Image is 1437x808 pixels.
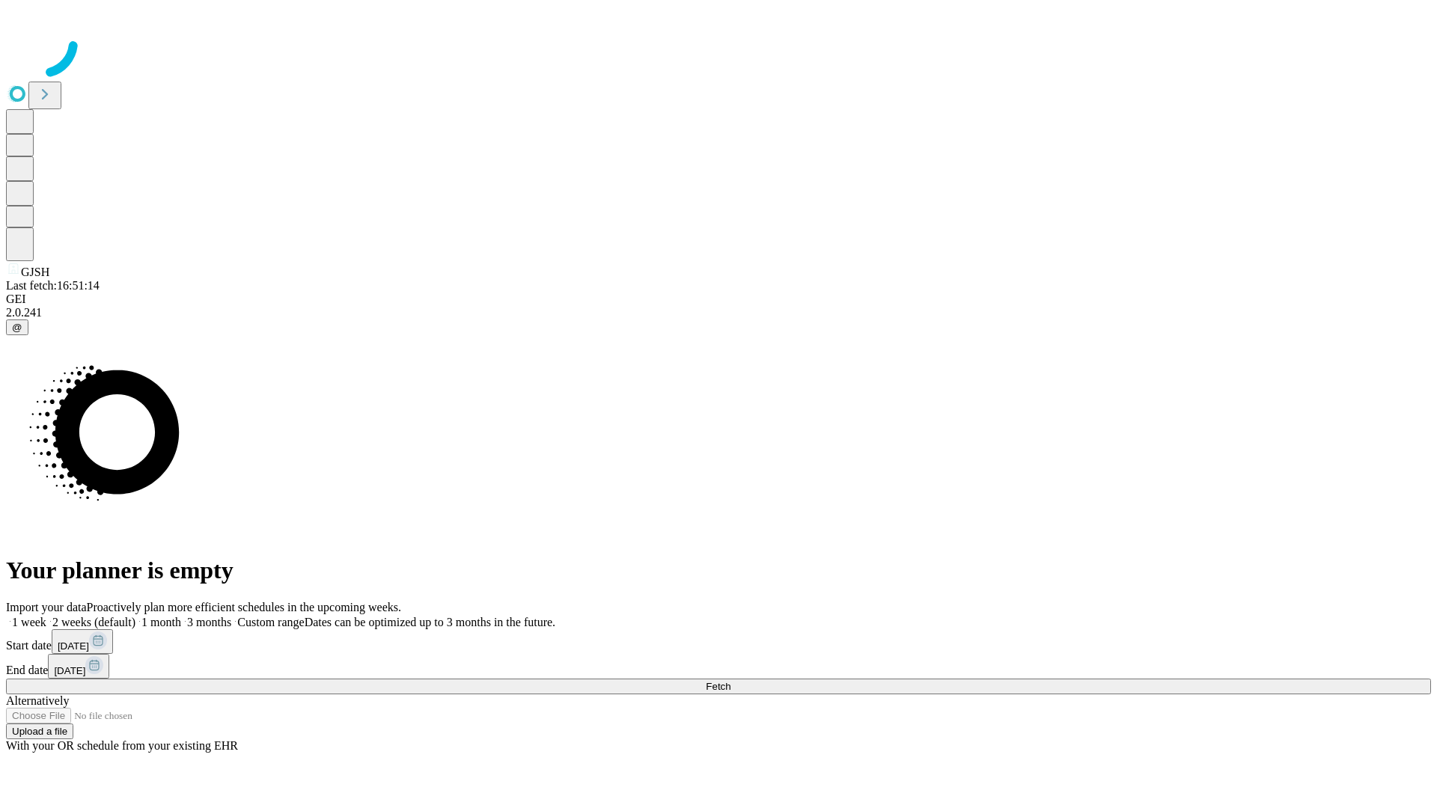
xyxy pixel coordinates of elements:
[87,601,401,613] span: Proactively plan more efficient schedules in the upcoming weeks.
[6,306,1431,319] div: 2.0.241
[12,616,46,628] span: 1 week
[6,319,28,335] button: @
[21,266,49,278] span: GJSH
[6,654,1431,679] div: End date
[187,616,231,628] span: 3 months
[237,616,304,628] span: Custom range
[52,616,135,628] span: 2 weeks (default)
[6,293,1431,306] div: GEI
[6,679,1431,694] button: Fetch
[52,629,113,654] button: [DATE]
[54,665,85,676] span: [DATE]
[305,616,555,628] span: Dates can be optimized up to 3 months in the future.
[6,739,238,752] span: With your OR schedule from your existing EHR
[141,616,181,628] span: 1 month
[12,322,22,333] span: @
[58,640,89,652] span: [DATE]
[48,654,109,679] button: [DATE]
[6,723,73,739] button: Upload a file
[6,601,87,613] span: Import your data
[706,681,730,692] span: Fetch
[6,629,1431,654] div: Start date
[6,557,1431,584] h1: Your planner is empty
[6,694,69,707] span: Alternatively
[6,279,100,292] span: Last fetch: 16:51:14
